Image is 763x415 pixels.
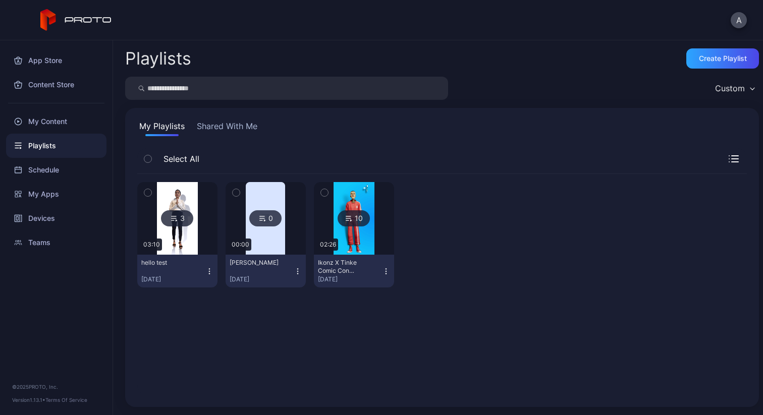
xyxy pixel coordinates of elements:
[141,239,162,251] div: 03:10
[6,109,106,134] a: My Content
[230,275,294,283] div: [DATE]
[6,134,106,158] a: Playlists
[230,259,285,267] div: BOB
[715,83,745,93] div: Custom
[141,259,197,267] div: hello test
[686,48,759,69] button: Create Playlist
[125,49,191,68] h2: Playlists
[226,255,306,287] button: [PERSON_NAME][DATE]
[318,239,338,251] div: 02:26
[6,230,106,255] a: Teams
[314,255,394,287] button: Ikonz X Tinke Comic Con [GEOGRAPHIC_DATA][DATE]
[699,54,747,63] div: Create Playlist
[12,383,100,391] div: © 2025 PROTO, Inc.
[137,255,217,287] button: hello test[DATE]
[6,182,106,206] a: My Apps
[318,275,382,283] div: [DATE]
[158,153,199,165] span: Select All
[731,12,747,28] button: A
[6,206,106,230] a: Devices
[6,73,106,97] a: Content Store
[338,210,370,226] div: 10
[137,120,187,136] button: My Playlists
[161,210,193,226] div: 3
[230,239,251,251] div: 00:00
[141,275,205,283] div: [DATE]
[195,120,259,136] button: Shared With Me
[318,259,373,275] div: Ikonz X Tinke Comic Con San Diego
[6,48,106,73] a: App Store
[45,397,87,403] a: Terms Of Service
[710,77,759,100] button: Custom
[12,397,45,403] span: Version 1.13.1 •
[6,158,106,182] a: Schedule
[249,210,282,226] div: 0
